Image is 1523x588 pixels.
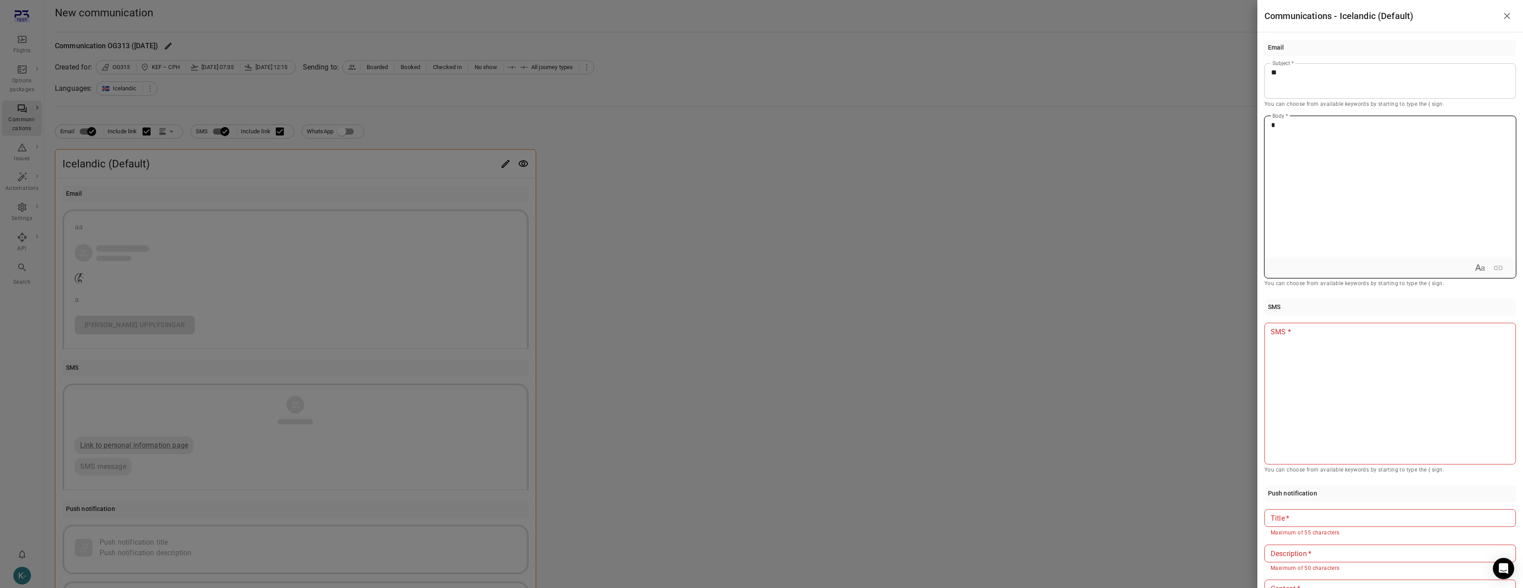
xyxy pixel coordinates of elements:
p: Maximum of 55 characters [1271,529,1510,538]
button: Close drawer [1498,7,1516,25]
div: Rich text formatting [1470,258,1508,278]
div: SMS [1268,302,1280,312]
p: You can choose from available keywords by starting to type the { sign. [1264,466,1516,475]
div: Push notification [1268,489,1317,499]
h1: Communications - Icelandic (Default) [1264,9,1413,23]
p: Maximum of 50 characters [1271,564,1510,573]
p: You can choose from available keywords by starting to type the { sign. [1264,100,1516,109]
button: Expand text format [1472,259,1488,276]
div: Email [1268,43,1284,53]
p: You can choose from available keywords by starting to type the { sign. [1264,279,1516,288]
div: Open Intercom Messenger [1493,558,1514,579]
